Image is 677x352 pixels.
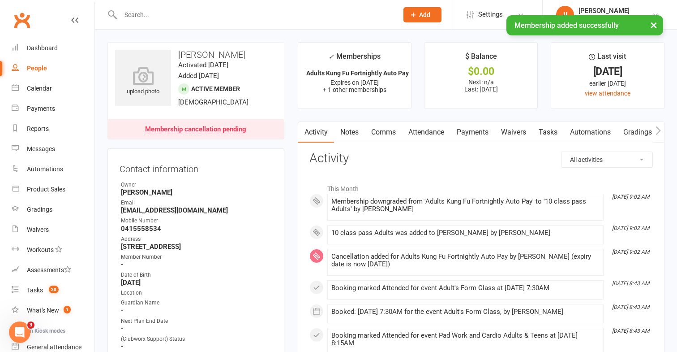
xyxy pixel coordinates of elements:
button: Add [403,7,441,22]
strong: [EMAIL_ADDRESS][DOMAIN_NAME] [121,206,272,214]
div: Memberships [328,51,381,67]
div: Booking marked Attended for event Adult's Form Class at [DATE] 7:30AM [331,284,600,292]
div: Gradings [27,206,52,213]
span: Add [419,11,430,18]
a: Assessments [12,260,94,280]
span: + 1 other memberships [323,86,386,93]
strong: - [121,307,272,315]
div: Product Sales [27,186,65,193]
h3: [PERSON_NAME] [115,50,277,60]
div: Assessments [27,266,71,274]
i: [DATE] 8:43 AM [612,304,649,310]
div: Dashboard [27,44,58,52]
h3: Activity [309,152,653,165]
div: $0.00 [433,67,529,76]
strong: [DATE] [121,278,272,287]
div: 10 class pass Adults was added to [PERSON_NAME] by [PERSON_NAME] [331,229,600,237]
strong: 0415558534 [121,225,272,233]
div: Workouts [27,246,54,253]
a: Reports [12,119,94,139]
strong: [PERSON_NAME] [121,188,272,196]
div: Membership downgraded from 'Adults Kung Fu Fortnightly Auto Pay' to '10 class pass Adults' by [PE... [331,198,600,213]
div: Last visit [589,51,626,67]
div: Membership added successfully [506,15,663,35]
i: [DATE] 8:43 AM [612,328,649,334]
a: Clubworx [11,9,33,31]
div: Owner [121,181,272,189]
div: Address [121,235,272,243]
iframe: Intercom live chat [9,322,30,343]
strong: Adults Kung Fu Fortnightly Auto Pay [306,70,409,77]
span: Settings [478,4,503,25]
i: [DATE] 9:02 AM [612,194,649,200]
div: Booked: [DATE] 7:30AM for the event Adult's Form Class, by [PERSON_NAME] [331,308,600,316]
div: [DATE] [559,67,656,76]
a: Activity [298,122,334,143]
a: Tasks 28 [12,280,94,300]
span: 28 [49,286,59,293]
strong: - [121,325,272,333]
a: Waivers [495,122,532,143]
li: This Month [309,179,653,194]
div: [PERSON_NAME] [578,7,652,15]
strong: - [121,343,272,351]
div: People [27,65,47,72]
a: Gradings [12,200,94,220]
div: What's New [27,307,59,314]
i: ✓ [328,52,334,61]
a: Dashboard [12,38,94,58]
div: Guardian Name [121,299,272,307]
div: earlier [DATE] [559,78,656,88]
time: Added [DATE] [178,72,219,80]
strong: [STREET_ADDRESS] [121,243,272,251]
strong: - [121,261,272,269]
div: upload photo [115,67,171,96]
div: Membership cancellation pending [145,126,246,133]
a: Payments [450,122,495,143]
i: [DATE] 8:43 AM [612,280,649,287]
span: 3 [27,322,34,329]
a: Waivers [12,220,94,240]
div: Messages [27,145,55,152]
span: [DEMOGRAPHIC_DATA] [178,98,249,106]
a: Automations [564,122,617,143]
a: Calendar [12,78,94,99]
a: What's New1 [12,300,94,321]
time: Activated [DATE] [178,61,228,69]
div: Email [121,199,272,207]
div: (Clubworx Support) Status [121,335,272,343]
div: Calendar [27,85,52,92]
div: Cancellation added for Adults Kung Fu Fortnightly Auto Pay by [PERSON_NAME] (expiry date is now [... [331,253,600,268]
div: Payments [27,105,55,112]
a: People [12,58,94,78]
div: Reports [27,125,49,132]
i: [DATE] 9:02 AM [612,225,649,231]
a: Notes [334,122,365,143]
div: Head Academy Leichhardt [578,15,652,23]
a: Attendance [402,122,450,143]
span: Active member [191,85,240,92]
a: Automations [12,159,94,179]
i: [DATE] 9:02 AM [612,249,649,255]
div: Automations [27,165,63,173]
a: Comms [365,122,402,143]
button: × [646,15,662,35]
div: Date of Birth [121,271,272,279]
div: Waivers [27,226,49,233]
div: General attendance [27,343,81,351]
div: $ Balance [465,51,497,67]
div: Member Number [121,253,272,261]
p: Next: n/a Last: [DATE] [433,78,529,93]
input: Search... [118,9,392,21]
h3: Contact information [120,161,272,174]
a: Messages [12,139,94,159]
a: Tasks [532,122,564,143]
a: Workouts [12,240,94,260]
div: Tasks [27,287,43,294]
div: Booking marked Attended for event Pad Work and Cardio Adults & Teens at [DATE] 8:15AM [331,332,600,347]
div: Location [121,289,272,297]
a: Product Sales [12,179,94,200]
div: JL [556,6,574,24]
div: Next Plan End Date [121,317,272,326]
a: Payments [12,99,94,119]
